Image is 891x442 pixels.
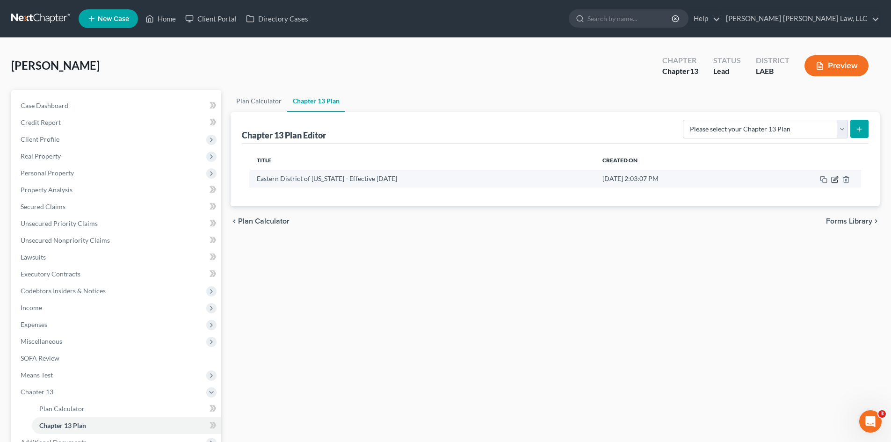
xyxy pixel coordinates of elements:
[242,130,326,141] div: Chapter 13 Plan Editor
[241,10,313,27] a: Directory Cases
[872,217,880,225] i: chevron_right
[21,186,72,194] span: Property Analysis
[21,270,80,278] span: Executory Contracts
[756,66,790,77] div: LAEB
[13,232,221,249] a: Unsecured Nonpriority Claims
[249,170,594,188] td: Eastern District of [US_STATE] - Effective [DATE]
[13,97,221,114] a: Case Dashboard
[11,58,100,72] span: [PERSON_NAME]
[21,101,68,109] span: Case Dashboard
[39,405,85,413] span: Plan Calculator
[713,55,741,66] div: Status
[756,55,790,66] div: District
[13,249,221,266] a: Lawsuits
[21,320,47,328] span: Expenses
[721,10,879,27] a: [PERSON_NAME] [PERSON_NAME] Law, LLC
[689,10,720,27] a: Help
[21,354,59,362] span: SOFA Review
[587,10,673,27] input: Search by name...
[231,90,287,112] a: Plan Calculator
[21,287,106,295] span: Codebtors Insiders & Notices
[13,266,221,283] a: Executory Contracts
[181,10,241,27] a: Client Portal
[21,152,61,160] span: Real Property
[21,118,61,126] span: Credit Report
[859,410,882,433] iframe: Intercom live chat
[238,217,290,225] span: Plan Calculator
[39,421,86,429] span: Chapter 13 Plan
[98,15,129,22] span: New Case
[804,55,869,76] button: Preview
[826,217,872,225] span: Forms Library
[595,170,753,188] td: [DATE] 2:03:07 PM
[21,135,59,143] span: Client Profile
[878,410,886,418] span: 3
[21,169,74,177] span: Personal Property
[595,151,753,170] th: Created On
[21,203,65,210] span: Secured Claims
[21,337,62,345] span: Miscellaneous
[231,217,290,225] button: chevron_left Plan Calculator
[690,66,698,75] span: 13
[249,151,594,170] th: Title
[21,304,42,312] span: Income
[662,55,698,66] div: Chapter
[21,388,53,396] span: Chapter 13
[32,417,221,434] a: Chapter 13 Plan
[713,66,741,77] div: Lead
[32,400,221,417] a: Plan Calculator
[141,10,181,27] a: Home
[13,181,221,198] a: Property Analysis
[21,371,53,379] span: Means Test
[662,66,698,77] div: Chapter
[13,350,221,367] a: SOFA Review
[21,253,46,261] span: Lawsuits
[231,217,238,225] i: chevron_left
[826,217,880,225] button: Forms Library chevron_right
[13,198,221,215] a: Secured Claims
[13,215,221,232] a: Unsecured Priority Claims
[287,90,345,112] a: Chapter 13 Plan
[21,219,98,227] span: Unsecured Priority Claims
[13,114,221,131] a: Credit Report
[21,236,110,244] span: Unsecured Nonpriority Claims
